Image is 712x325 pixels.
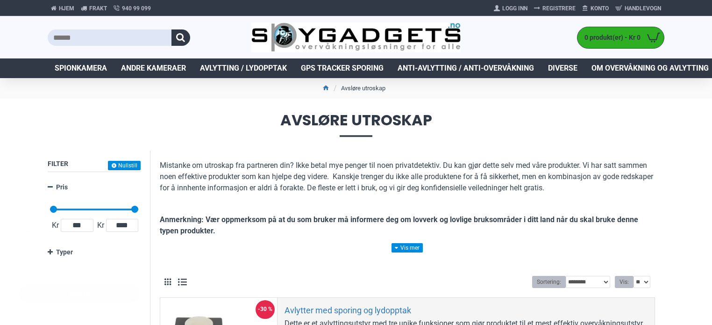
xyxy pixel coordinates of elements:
span: Anti-avlytting / Anti-overvåkning [398,63,534,74]
span: Avlytting / Lydopptak [200,63,287,74]
a: Konto [579,1,612,16]
p: Mistanke om utroskap fra partneren din? Ikke betal mye penger til noen privatdetektiv. Du kan gjø... [160,160,655,194]
span: Om overvåkning og avlytting [591,63,709,74]
span: GPS Tracker Sporing [301,63,384,74]
span: Handlevogn [625,4,661,13]
span: 940 99 099 [122,4,151,13]
a: Spionkamera [48,58,114,78]
span: Logg Inn [502,4,527,13]
span: Spionkamera [55,63,107,74]
span: Konto [591,4,609,13]
b: Anmerkning: Vær oppmerksom på at du som bruker må informere deg om lovverk og lovlige bruksområde... [160,215,638,235]
span: Vi bruker cookies på denne nettsiden for å forbedre våre tjenester og din opplevelse. Ved å bruke... [19,244,140,278]
span: Avsløre utroskap [48,113,664,137]
a: Andre kameraer [114,58,193,78]
a: GPS Tracker Sporing [294,58,391,78]
span: Registrere [542,4,576,13]
a: 0 produkt(er) - Kr 0 [577,27,664,48]
a: Diverse [541,58,584,78]
span: Frakt [89,4,107,13]
span: Diverse [548,63,577,74]
a: Les mer, opens a new window [110,272,131,278]
span: Hjem [59,4,74,13]
button: Nullstill [108,161,141,170]
a: Registrere [531,1,579,16]
a: Avlytter med sporing og lydopptak [285,305,411,316]
a: Avlytting / Lydopptak [193,58,294,78]
a: Anti-avlytting / Anti-overvåkning [391,58,541,78]
span: Andre kameraer [121,63,186,74]
a: Pris [48,179,141,195]
span: 0 produkt(er) - Kr 0 [577,33,643,43]
a: Handlevogn [612,1,664,16]
a: Logg Inn [491,1,531,16]
div: Cookies [19,223,134,243]
div: Close [135,222,142,229]
label: Sortering: [532,276,566,288]
label: Vis: [615,276,634,288]
img: SpyGadgets.no [251,22,461,53]
span: Filter [48,160,68,167]
div: Godta [19,285,140,303]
